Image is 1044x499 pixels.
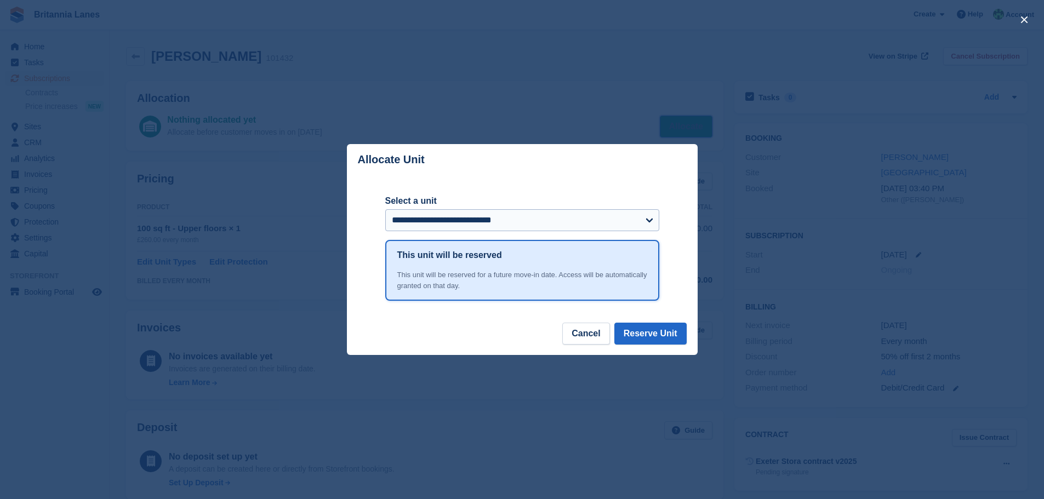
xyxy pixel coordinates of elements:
button: Cancel [562,323,609,345]
button: Reserve Unit [614,323,687,345]
p: Allocate Unit [358,153,425,166]
h1: This unit will be reserved [397,249,502,262]
label: Select a unit [385,194,659,208]
button: close [1016,11,1033,28]
div: This unit will be reserved for a future move-in date. Access will be automatically granted on tha... [397,269,647,291]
